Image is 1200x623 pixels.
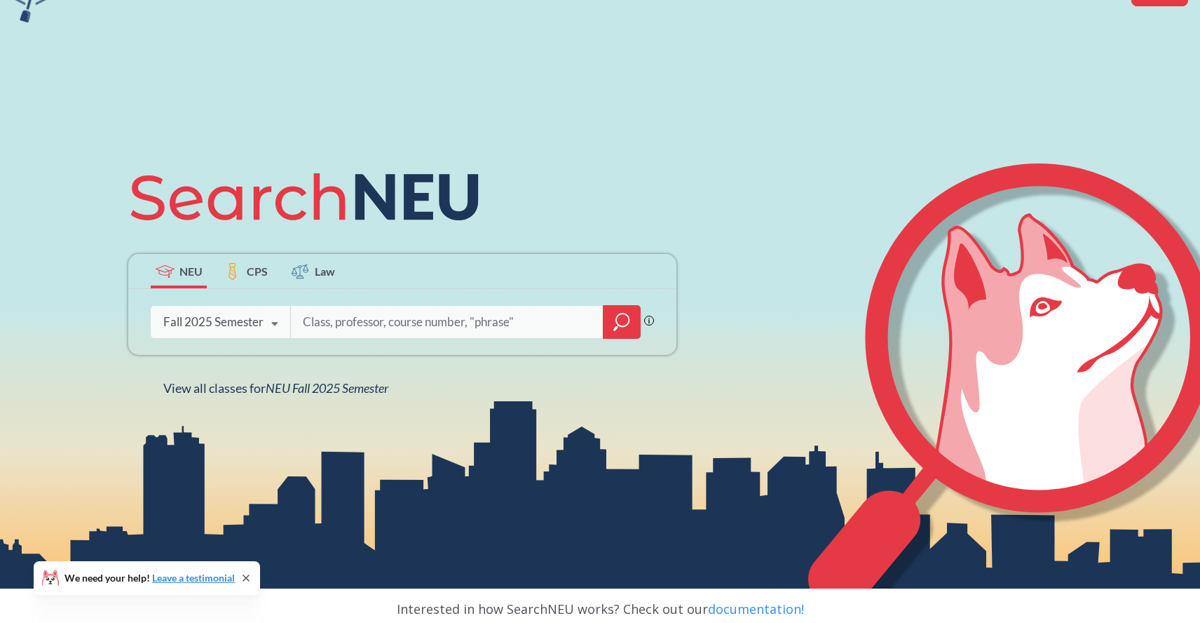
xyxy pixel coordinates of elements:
[708,601,804,617] a: documentation!
[163,314,264,330] div: Fall 2025 Semester
[266,380,388,396] span: NEU Fall 2025 Semester
[247,263,268,279] span: CPS
[179,263,203,279] span: NEU
[603,305,641,339] div: magnifying glass
[64,573,235,583] span: We need your help!
[163,380,388,396] span: View all classes for
[315,263,335,279] span: Law
[613,312,630,332] svg: magnifying glass
[301,307,593,337] input: Class, professor, course number, "phrase"
[152,572,235,584] a: Leave a testimonial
